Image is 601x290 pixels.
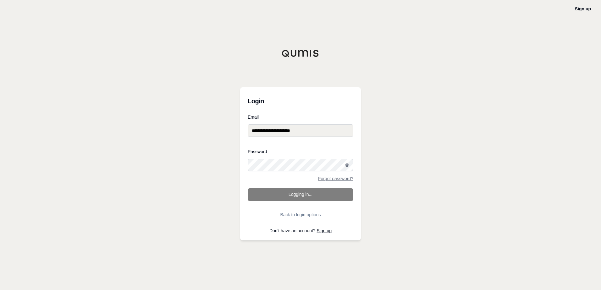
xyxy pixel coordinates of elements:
[318,176,353,181] a: Forgot password?
[282,50,319,57] img: Qumis
[317,228,332,233] a: Sign up
[248,208,353,221] button: Back to login options
[248,95,353,107] h3: Login
[248,115,353,119] label: Email
[248,228,353,233] p: Don't have an account?
[575,6,591,11] a: Sign up
[248,149,353,154] label: Password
